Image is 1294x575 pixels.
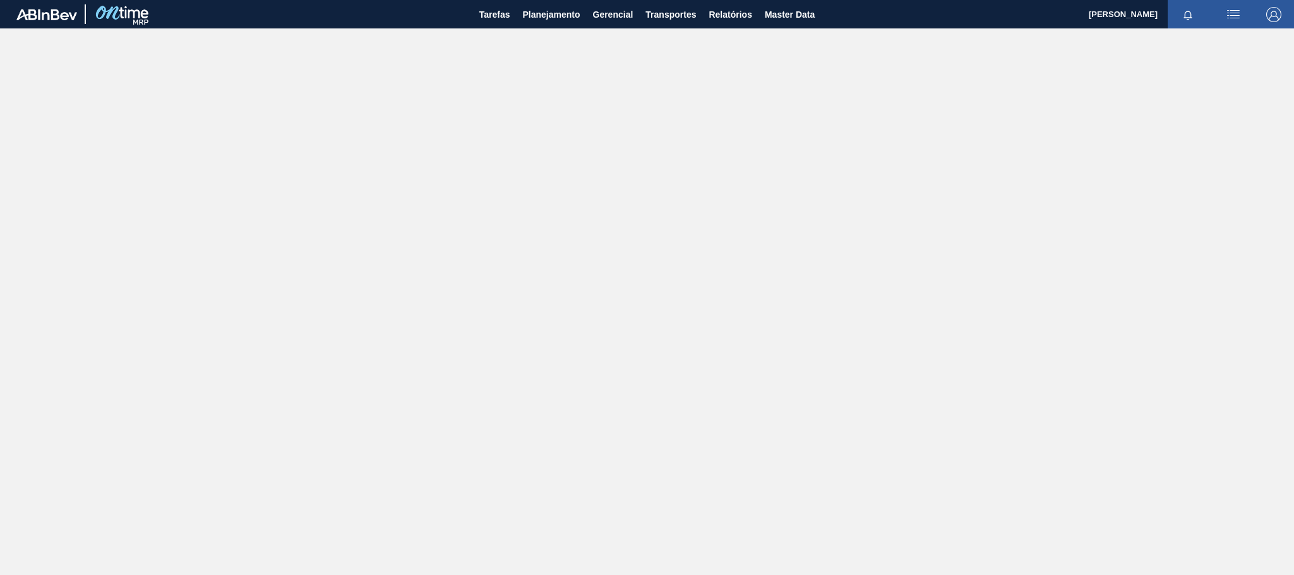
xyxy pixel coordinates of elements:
span: Planejamento [522,7,580,22]
span: Transportes [645,7,696,22]
img: userActions [1226,7,1241,22]
button: Notificações [1168,6,1208,23]
span: Tarefas [479,7,510,22]
span: Relatórios [709,7,752,22]
img: Logout [1266,7,1281,22]
img: TNhmsLtSVTkK8tSr43FrP2fwEKptu5GPRR3wAAAABJRU5ErkJggg== [16,9,77,20]
span: Gerencial [593,7,633,22]
span: Master Data [765,7,815,22]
